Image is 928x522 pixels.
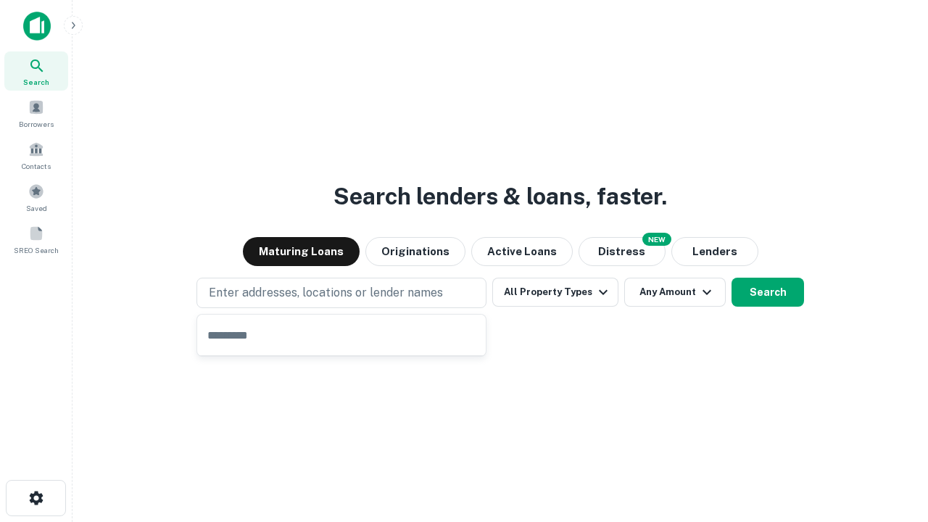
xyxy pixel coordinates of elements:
h3: Search lenders & loans, faster. [333,179,667,214]
button: Any Amount [624,278,726,307]
img: capitalize-icon.png [23,12,51,41]
span: Search [23,76,49,88]
button: All Property Types [492,278,618,307]
span: Borrowers [19,118,54,130]
button: Originations [365,237,465,266]
button: Active Loans [471,237,573,266]
a: Search [4,51,68,91]
span: Contacts [22,160,51,172]
button: Lenders [671,237,758,266]
span: Saved [26,202,47,214]
iframe: Chat Widget [855,406,928,476]
span: SREO Search [14,244,59,256]
button: Maturing Loans [243,237,360,266]
button: Search [732,278,804,307]
a: Contacts [4,136,68,175]
a: SREO Search [4,220,68,259]
button: Enter addresses, locations or lender names [196,278,486,308]
a: Borrowers [4,94,68,133]
a: Saved [4,178,68,217]
button: Search distressed loans with lien and other non-mortgage details. [579,237,666,266]
p: Enter addresses, locations or lender names [209,284,443,302]
div: NEW [642,233,671,246]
